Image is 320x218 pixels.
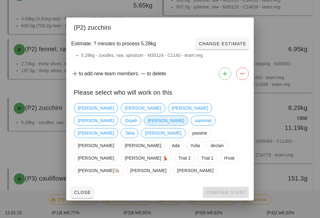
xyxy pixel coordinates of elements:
[148,116,184,125] span: [PERSON_NAME]
[78,116,114,125] span: [PERSON_NAME]
[66,17,254,36] div: (P2) zucchini
[78,103,114,113] span: [PERSON_NAME]
[71,40,156,47] span: Estimate: ? minutes to process 5.28kg
[125,116,137,125] span: Orpah
[74,190,91,195] span: Close
[224,153,234,163] span: H'oat
[178,153,191,163] span: Trial 2
[78,128,114,138] span: [PERSON_NAME]
[125,141,161,150] span: [PERSON_NAME]
[125,103,161,113] span: [PERSON_NAME]
[78,141,114,150] span: [PERSON_NAME]
[195,116,212,125] span: sammiat
[211,141,224,150] span: declan
[78,153,114,163] span: [PERSON_NAME]
[71,187,93,198] button: Close
[130,166,167,175] span: [PERSON_NAME]
[190,141,200,150] span: Yulia
[78,166,120,175] span: [PERSON_NAME]👨🏼‍🍳
[125,128,134,138] span: Taha
[145,128,181,138] span: [PERSON_NAME]
[196,38,249,49] button: Change Estimate
[81,52,246,59] li: 5.28kg - zoodles, raw, spiralizer - M35124 - C1140 - team:veg
[177,166,213,175] span: [PERSON_NAME]
[66,65,254,82] div: to add new team members. to delete.
[66,82,254,101] div: Please select who will work on this
[192,128,207,138] span: yassine
[125,153,168,163] span: [PERSON_NAME] 💃
[172,103,208,113] span: [PERSON_NAME]
[172,141,180,150] span: Ada
[198,41,246,46] span: Change Estimate
[201,153,213,163] span: Trial 1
